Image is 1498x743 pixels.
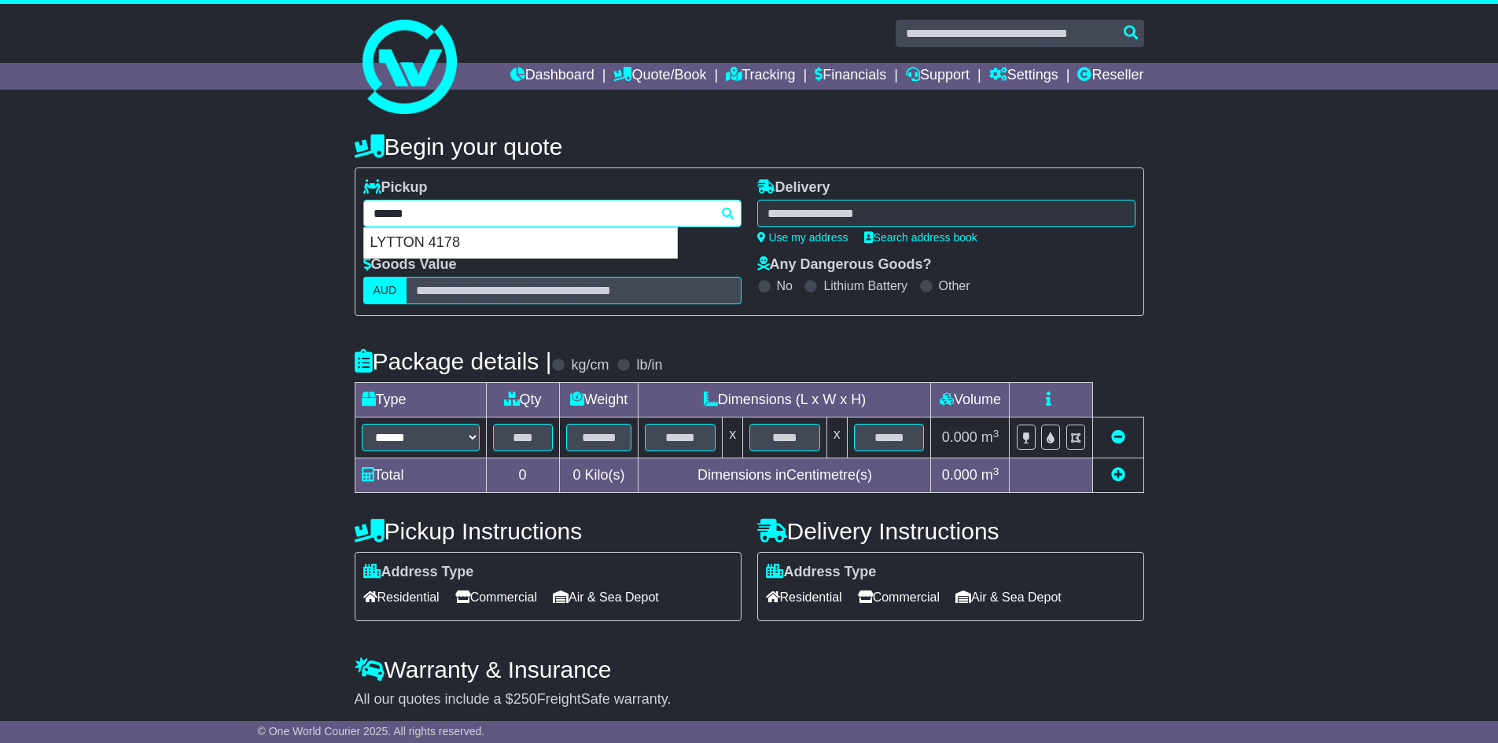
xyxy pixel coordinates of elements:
[258,725,485,737] span: © One World Courier 2025. All rights reserved.
[363,585,440,609] span: Residential
[815,63,886,90] a: Financials
[639,458,931,493] td: Dimensions in Centimetre(s)
[981,429,999,445] span: m
[823,278,907,293] label: Lithium Battery
[989,63,1058,90] a: Settings
[363,256,457,274] label: Goods Value
[553,585,659,609] span: Air & Sea Depot
[639,383,931,417] td: Dimensions (L x W x H)
[355,458,486,493] td: Total
[363,179,428,197] label: Pickup
[723,417,743,458] td: x
[939,278,970,293] label: Other
[455,585,537,609] span: Commercial
[572,467,580,483] span: 0
[777,278,793,293] label: No
[486,458,559,493] td: 0
[858,585,940,609] span: Commercial
[942,467,977,483] span: 0.000
[636,357,662,374] label: lb/in
[613,63,706,90] a: Quote/Book
[559,458,639,493] td: Kilo(s)
[355,691,1144,708] div: All our quotes include a $ FreightSafe warranty.
[355,134,1144,160] h4: Begin your quote
[363,564,474,581] label: Address Type
[363,200,742,227] typeahead: Please provide city
[981,467,999,483] span: m
[1111,429,1125,445] a: Remove this item
[355,383,486,417] td: Type
[757,518,1144,544] h4: Delivery Instructions
[355,657,1144,682] h4: Warranty & Insurance
[766,585,842,609] span: Residential
[942,429,977,445] span: 0.000
[993,428,999,440] sup: 3
[906,63,970,90] a: Support
[1111,467,1125,483] a: Add new item
[757,179,830,197] label: Delivery
[726,63,795,90] a: Tracking
[757,231,848,244] a: Use my address
[364,228,677,258] div: LYTTON 4178
[363,277,407,304] label: AUD
[510,63,594,90] a: Dashboard
[1077,63,1143,90] a: Reseller
[757,256,932,274] label: Any Dangerous Goods?
[766,564,877,581] label: Address Type
[355,518,742,544] h4: Pickup Instructions
[864,231,977,244] a: Search address book
[513,691,537,707] span: 250
[993,465,999,477] sup: 3
[931,383,1010,417] td: Volume
[826,417,847,458] td: x
[486,383,559,417] td: Qty
[559,383,639,417] td: Weight
[355,348,552,374] h4: Package details |
[571,357,609,374] label: kg/cm
[955,585,1062,609] span: Air & Sea Depot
